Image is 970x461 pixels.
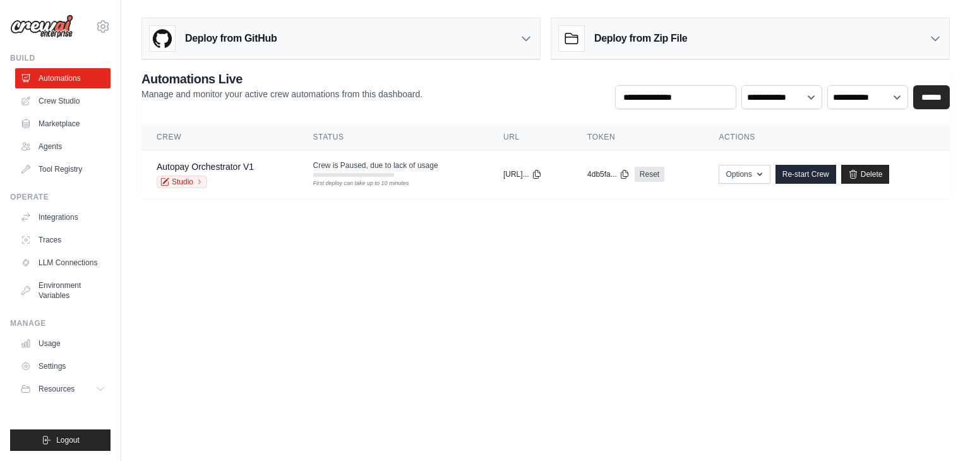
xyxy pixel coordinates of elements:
[298,124,488,150] th: Status
[10,15,73,39] img: Logo
[10,192,111,202] div: Operate
[15,207,111,227] a: Integrations
[572,124,704,150] th: Token
[141,70,422,88] h2: Automations Live
[15,114,111,134] a: Marketplace
[15,68,111,88] a: Automations
[15,333,111,354] a: Usage
[150,26,175,51] img: GitHub Logo
[719,165,770,184] button: Options
[775,165,836,184] a: Re-start Crew
[15,230,111,250] a: Traces
[39,384,75,394] span: Resources
[635,167,664,182] a: Reset
[15,159,111,179] a: Tool Registry
[587,169,630,179] button: 4db5fa...
[141,124,298,150] th: Crew
[15,379,111,399] button: Resources
[313,160,438,171] span: Crew is Paused, due to lack of usage
[56,435,80,445] span: Logout
[15,91,111,111] a: Crew Studio
[10,429,111,451] button: Logout
[841,165,890,184] a: Delete
[15,356,111,376] a: Settings
[704,124,950,150] th: Actions
[185,31,277,46] h3: Deploy from GitHub
[488,124,572,150] th: URL
[15,275,111,306] a: Environment Variables
[594,31,687,46] h3: Deploy from Zip File
[15,253,111,273] a: LLM Connections
[10,53,111,63] div: Build
[10,318,111,328] div: Manage
[15,136,111,157] a: Agents
[157,176,207,188] a: Studio
[313,179,394,188] div: First deploy can take up to 10 minutes
[157,162,254,172] a: Autopay Orchestrator V1
[141,88,422,100] p: Manage and monitor your active crew automations from this dashboard.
